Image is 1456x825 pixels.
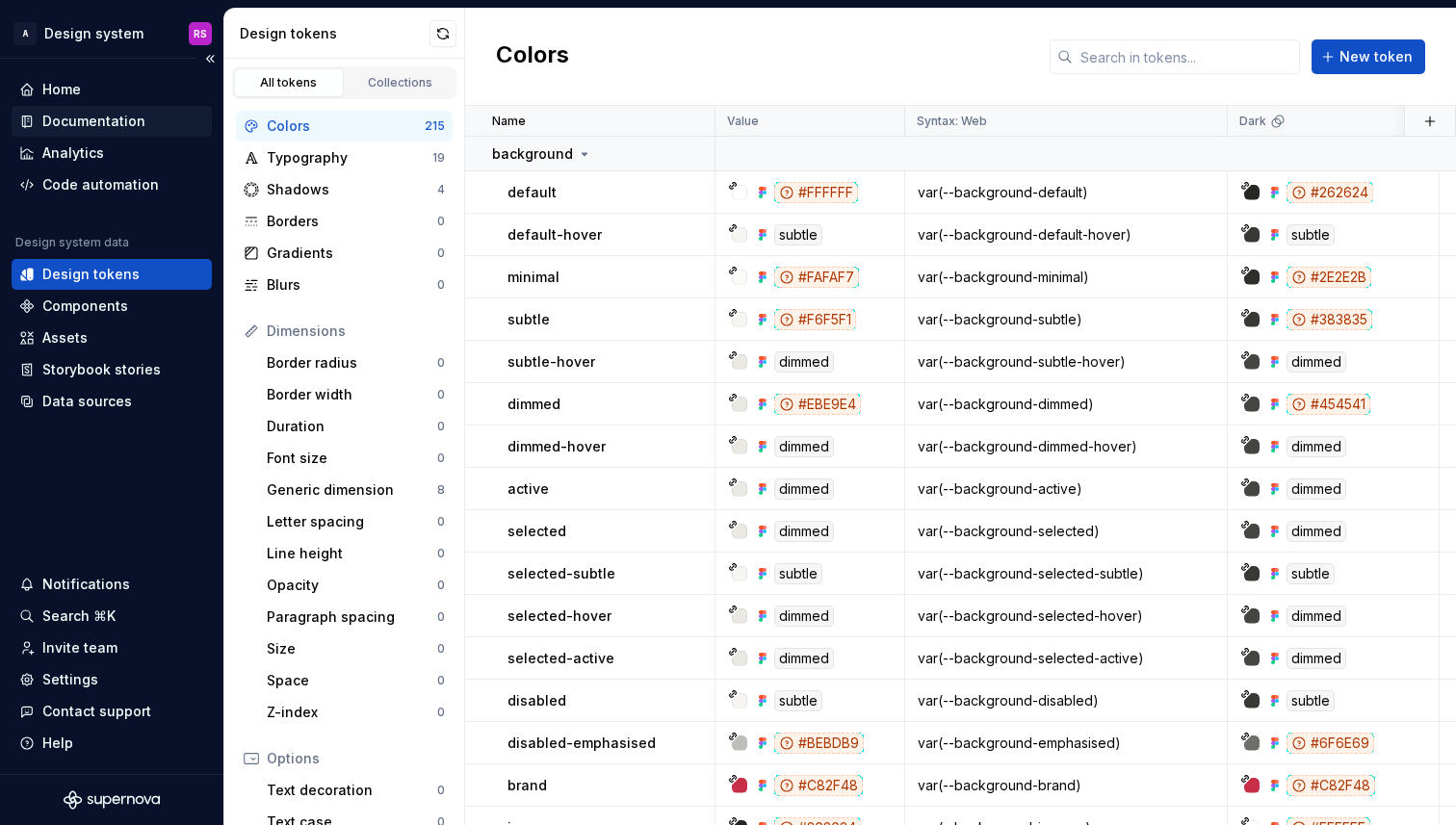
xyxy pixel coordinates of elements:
[194,26,207,41] div: RS
[437,482,445,498] div: 8
[267,275,437,295] div: Blurs
[774,182,858,203] div: #FFFFFF
[917,114,987,129] p: Syntax: Web
[267,480,437,500] div: Generic dimension
[240,24,429,43] div: Design tokens
[774,775,863,796] div: #C82F48
[774,521,834,542] div: dimmed
[437,387,445,402] div: 0
[1073,39,1300,74] input: Search in tokens...
[774,267,859,288] div: #FAFAF7
[12,696,212,727] button: Contact support
[267,385,437,404] div: Border width
[1287,182,1373,203] div: #262624
[1287,690,1335,711] div: subtle
[267,449,437,468] div: Font size
[12,728,212,759] button: Help
[267,244,437,263] div: Gradients
[12,664,212,695] a: Settings
[12,138,212,168] a: Analytics
[437,214,445,229] div: 0
[906,776,1226,795] div: var(--background-brand)
[437,578,445,593] div: 0
[1287,267,1371,288] div: #2E2E2B
[267,639,437,658] div: Size
[906,522,1226,541] div: var(--background-selected)
[259,665,453,696] a: Space0
[507,691,566,710] p: disabled
[906,564,1226,583] div: var(--background-selected-subtle)
[259,443,453,474] a: Font size0
[774,309,856,330] div: #F6F5F1
[774,733,864,754] div: #BEBDB9
[1287,563,1335,584] div: subtle
[352,75,449,90] div: Collections
[1287,733,1374,754] div: #6F6E69
[236,111,453,142] a: Colors215
[42,265,140,284] div: Design tokens
[42,112,145,131] div: Documentation
[437,705,445,720] div: 0
[507,564,615,583] p: selected-subtle
[12,74,212,105] a: Home
[1287,436,1346,457] div: dimmed
[1287,394,1370,415] div: #454541
[42,392,132,411] div: Data sources
[774,436,834,457] div: dimmed
[507,522,566,541] p: selected
[241,75,337,90] div: All tokens
[906,268,1226,287] div: var(--background-minimal)
[774,224,822,245] div: subtle
[12,632,212,663] a: Invite team
[496,39,569,74] h2: Colors
[774,351,834,373] div: dimmed
[42,80,81,99] div: Home
[906,437,1226,456] div: var(--background-dimmed-hover)
[507,437,606,456] p: dimmed-hover
[507,479,549,499] p: active
[42,175,159,194] div: Code automation
[1287,775,1375,796] div: #C82F48
[15,235,129,250] div: Design system data
[437,514,445,529] div: 0
[259,379,453,410] a: Border width0
[259,348,453,378] a: Border radius0
[267,322,445,341] div: Dimensions
[267,417,437,436] div: Duration
[42,734,73,753] div: Help
[437,783,445,798] div: 0
[906,395,1226,414] div: var(--background-dimmed)
[12,169,212,200] a: Code automation
[1287,648,1346,669] div: dimmed
[267,749,445,768] div: Options
[437,419,445,434] div: 0
[267,607,437,627] div: Paragraph spacing
[1339,47,1413,66] span: New token
[236,142,453,173] a: Typography19
[1287,351,1346,373] div: dimmed
[437,546,445,561] div: 0
[906,310,1226,329] div: var(--background-subtle)
[42,328,88,348] div: Assets
[42,702,151,721] div: Contact support
[507,734,656,753] p: disabled-emphasised
[432,150,445,166] div: 19
[267,781,437,800] div: Text decoration
[259,633,453,664] a: Size0
[906,479,1226,499] div: var(--background-active)
[13,22,37,45] div: A
[12,291,212,322] a: Components
[267,544,437,563] div: Line height
[425,118,445,134] div: 215
[774,478,834,500] div: dimmed
[507,649,614,668] p: selected-active
[437,277,445,293] div: 0
[906,734,1226,753] div: var(--background-emphasised)
[727,114,759,129] p: Value
[267,512,437,531] div: Letter spacing
[774,563,822,584] div: subtle
[1287,224,1335,245] div: subtle
[12,354,212,385] a: Storybook stories
[507,268,559,287] p: minimal
[259,506,453,537] a: Letter spacing0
